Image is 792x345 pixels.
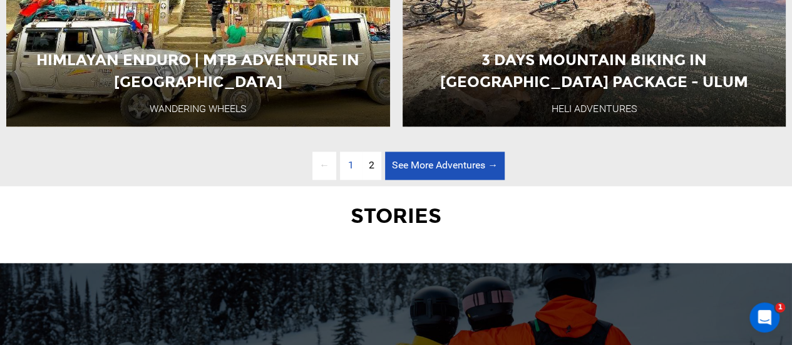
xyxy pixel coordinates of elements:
span: 2 [369,159,374,171]
iframe: Intercom live chat [749,302,779,332]
ul: Pagination [287,152,505,180]
p: Stories [16,202,776,231]
span: 1 [341,152,361,180]
span: 1 [775,302,785,312]
span: ← [312,152,336,180]
a: See More Adventures → page [385,152,505,180]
